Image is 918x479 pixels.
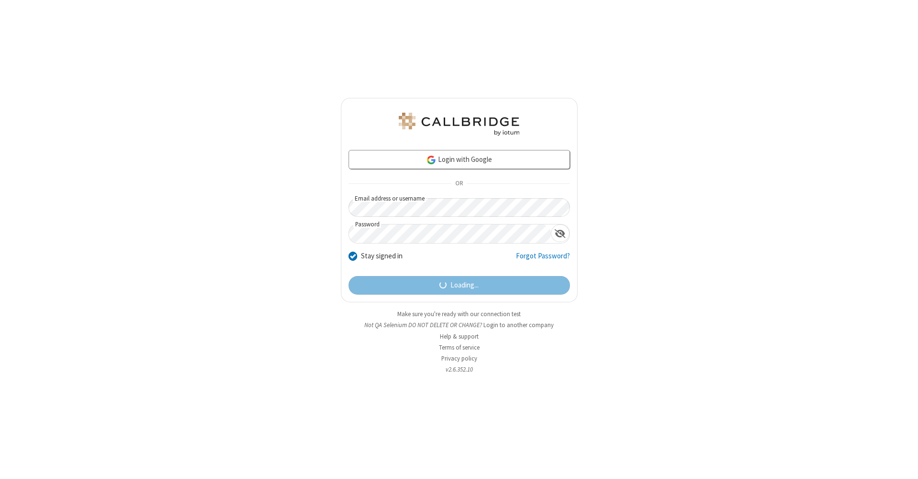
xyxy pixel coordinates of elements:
a: Privacy policy [441,354,477,362]
input: Email address or username [349,198,570,217]
button: Login to another company [483,320,554,330]
img: google-icon.png [426,155,437,165]
span: OR [451,177,467,191]
a: Help & support [440,332,479,341]
input: Password [349,224,551,243]
label: Stay signed in [361,251,403,262]
span: Loading... [450,280,479,291]
li: Not QA Selenium DO NOT DELETE OR CHANGE? [341,320,578,330]
a: Make sure you're ready with our connection test [397,310,521,318]
div: Show password [551,224,569,242]
a: Forgot Password? [516,251,570,269]
li: v2.6.352.10 [341,365,578,374]
img: QA Selenium DO NOT DELETE OR CHANGE [397,113,521,136]
button: Loading... [349,276,570,295]
a: Login with Google [349,150,570,169]
a: Terms of service [439,343,480,351]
